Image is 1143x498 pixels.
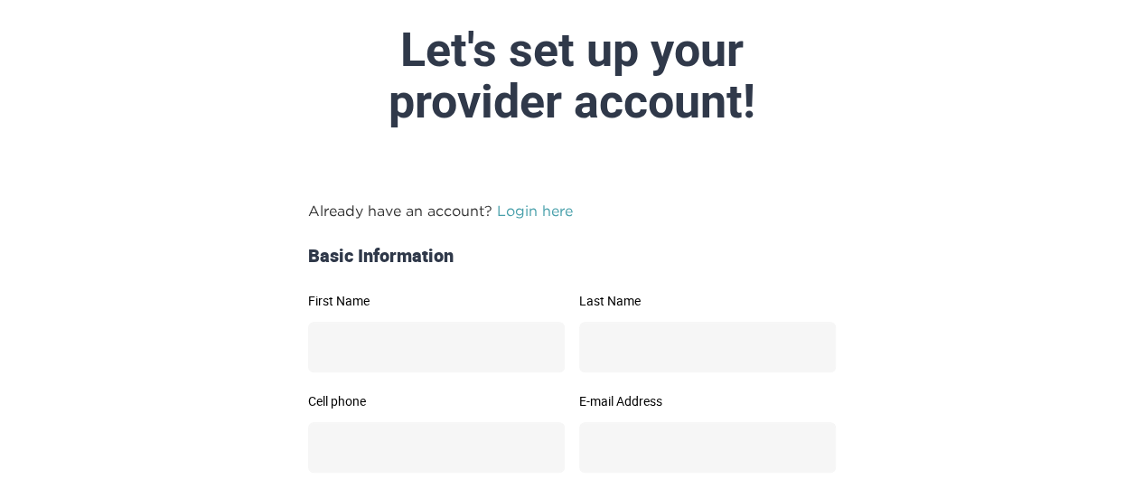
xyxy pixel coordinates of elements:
[301,243,843,269] div: Basic Information
[145,24,998,127] div: Let's set up your provider account!
[579,295,836,307] label: Last Name
[308,200,836,221] p: Already have an account?
[308,395,565,408] label: Cell phone
[579,395,836,408] label: E-mail Address
[308,295,565,307] label: First Name
[497,202,573,219] a: Login here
